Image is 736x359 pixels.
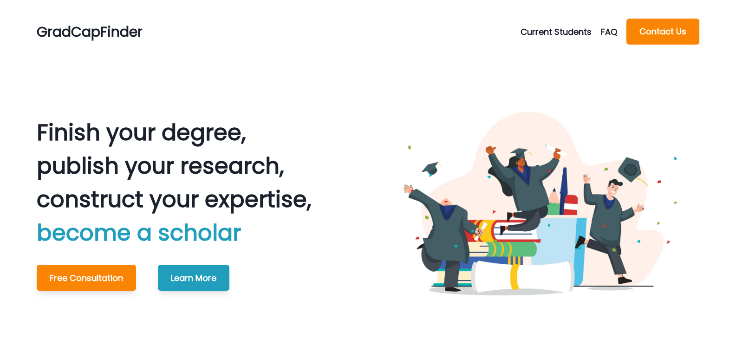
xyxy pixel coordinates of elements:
[37,216,312,250] p: become a scholar
[521,26,601,38] button: Current Students
[37,21,143,42] p: GradCapFinder
[626,19,699,45] button: Contact Us
[158,265,229,291] button: Learn More
[37,265,136,291] button: Free Consultation
[601,26,626,38] a: FAQ
[37,116,312,250] p: Finish your degree, publish your research, construct your expertise,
